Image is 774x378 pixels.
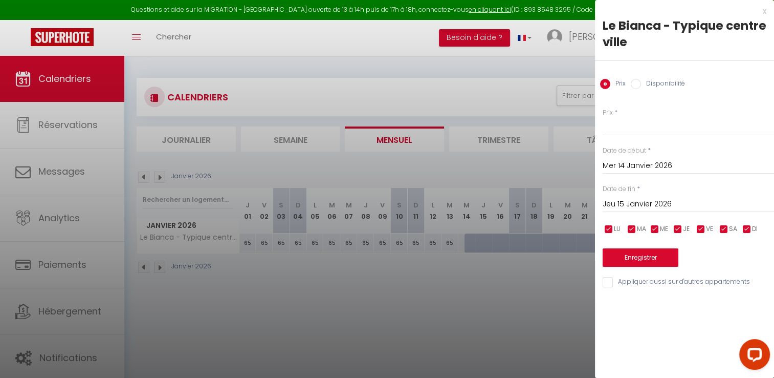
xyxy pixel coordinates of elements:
[660,224,668,234] span: ME
[706,224,713,234] span: VE
[641,79,685,90] label: Disponibilité
[731,335,774,378] iframe: LiveChat chat widget
[752,224,758,234] span: DI
[729,224,737,234] span: SA
[603,17,766,50] div: Le Bianca - Typique centre ville
[614,224,621,234] span: LU
[603,146,646,156] label: Date de début
[603,184,635,194] label: Date de fin
[595,5,766,17] div: x
[610,79,626,90] label: Prix
[683,224,690,234] span: JE
[603,248,678,267] button: Enregistrer
[603,108,613,118] label: Prix
[637,224,646,234] span: MA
